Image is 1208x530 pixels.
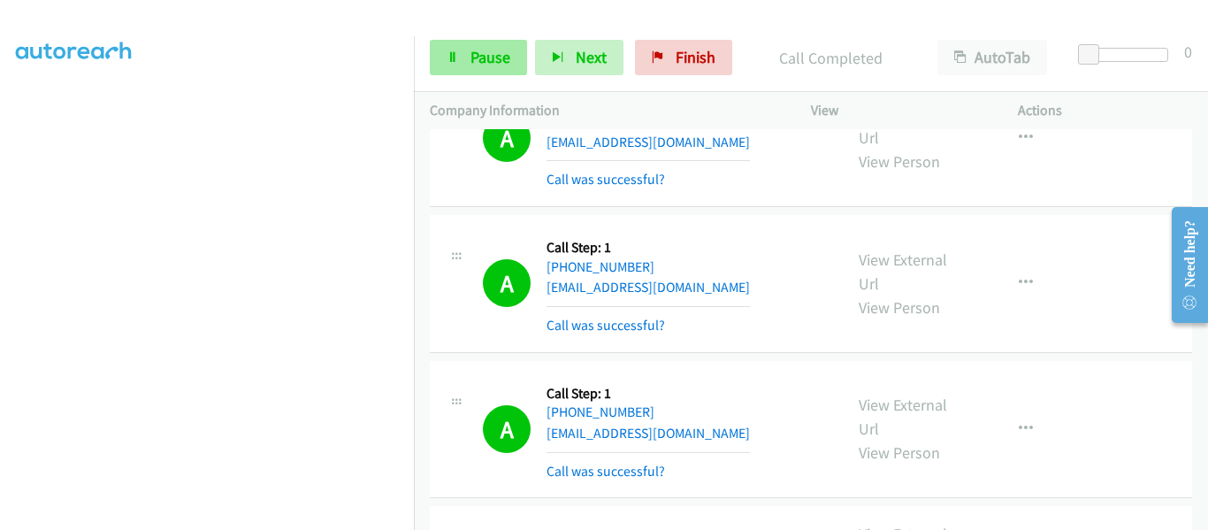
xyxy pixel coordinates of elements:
[859,297,940,318] a: View Person
[1184,40,1192,64] div: 0
[576,47,607,67] span: Next
[470,47,510,67] span: Pause
[547,385,750,403] h5: Call Step: 1
[635,40,732,75] a: Finish
[483,259,531,307] h1: A
[859,151,940,172] a: View Person
[547,171,665,188] a: Call was successful?
[535,40,623,75] button: Next
[547,463,665,480] a: Call was successful?
[859,250,947,294] a: View External Url
[859,442,940,463] a: View Person
[547,403,654,420] a: [PHONE_NUMBER]
[430,100,779,121] p: Company Information
[547,425,750,442] a: [EMAIL_ADDRESS][DOMAIN_NAME]
[430,40,527,75] a: Pause
[859,395,947,439] a: View External Url
[1157,195,1208,335] iframe: Resource Center
[547,239,750,257] h5: Call Step: 1
[547,317,665,334] a: Call was successful?
[811,100,986,121] p: View
[937,40,1047,75] button: AutoTab
[547,258,654,275] a: [PHONE_NUMBER]
[1018,100,1193,121] p: Actions
[547,279,750,296] a: [EMAIL_ADDRESS][DOMAIN_NAME]
[756,46,906,70] p: Call Completed
[676,47,715,67] span: Finish
[483,114,531,162] h1: A
[483,405,531,453] h1: A
[547,134,750,150] a: [EMAIL_ADDRESS][DOMAIN_NAME]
